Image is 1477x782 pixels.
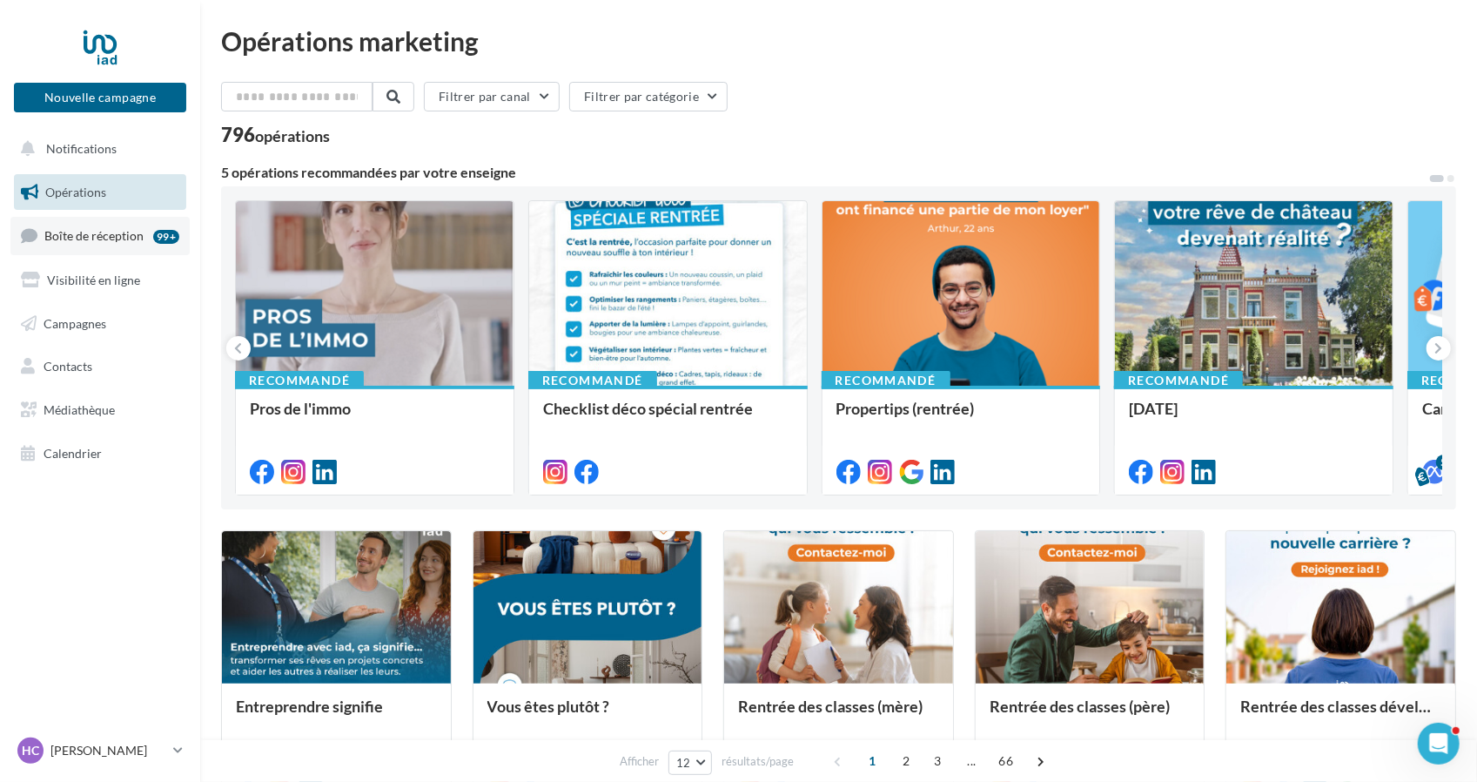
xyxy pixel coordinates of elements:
[424,82,560,111] button: Filtrer par canal
[14,734,186,767] a: HC [PERSON_NAME]
[44,359,92,374] span: Contacts
[219,103,263,114] div: Mots-clés
[738,698,939,732] div: Rentrée des classes (mère)
[221,125,330,145] div: 796
[50,742,166,759] p: [PERSON_NAME]
[10,435,190,472] a: Calendrier
[10,174,190,211] a: Opérations
[892,747,920,775] span: 2
[46,141,117,156] span: Notifications
[528,371,657,390] div: Recommandé
[44,446,102,461] span: Calendrier
[1240,698,1441,732] div: Rentrée des classes développement (conseillère)
[990,698,1191,732] div: Rentrée des classes (père)
[10,392,190,428] a: Médiathèque
[22,742,39,759] span: HC
[28,28,42,42] img: logo_orange.svg
[923,747,951,775] span: 3
[153,230,179,244] div: 99+
[72,101,86,115] img: tab_domain_overview_orange.svg
[822,371,950,390] div: Recommandé
[10,306,190,342] a: Campagnes
[569,82,728,111] button: Filtrer par catégorie
[10,131,183,167] button: Notifications
[676,756,691,770] span: 12
[668,751,713,775] button: 12
[620,753,659,770] span: Afficher
[10,348,190,385] a: Contacts
[722,753,794,770] span: résultats/page
[44,315,106,330] span: Campagnes
[487,698,688,732] div: Vous êtes plutôt ?
[221,165,1428,179] div: 5 opérations recommandées par votre enseigne
[10,262,190,299] a: Visibilité en ligne
[543,400,793,435] div: Checklist déco spécial rentrée
[28,45,42,59] img: website_grey.svg
[47,273,140,287] span: Visibilité en ligne
[858,747,886,775] span: 1
[45,185,106,199] span: Opérations
[1114,371,1243,390] div: Recommandé
[14,83,186,112] button: Nouvelle campagne
[49,28,85,42] div: v 4.0.25
[836,400,1086,435] div: Propertips (rentrée)
[45,45,197,59] div: Domaine: [DOMAIN_NAME]
[10,217,190,254] a: Boîte de réception99+
[1129,400,1379,435] div: [DATE]
[44,228,144,243] span: Boîte de réception
[255,128,330,144] div: opérations
[957,747,985,775] span: ...
[221,28,1456,54] div: Opérations marketing
[250,400,500,435] div: Pros de l'immo
[44,402,115,417] span: Médiathèque
[991,747,1020,775] span: 66
[236,698,437,732] div: Entreprendre signifie
[1418,723,1460,765] iframe: Intercom live chat
[200,101,214,115] img: tab_keywords_by_traffic_grey.svg
[235,371,364,390] div: Recommandé
[91,103,134,114] div: Domaine
[1436,455,1452,470] div: 5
